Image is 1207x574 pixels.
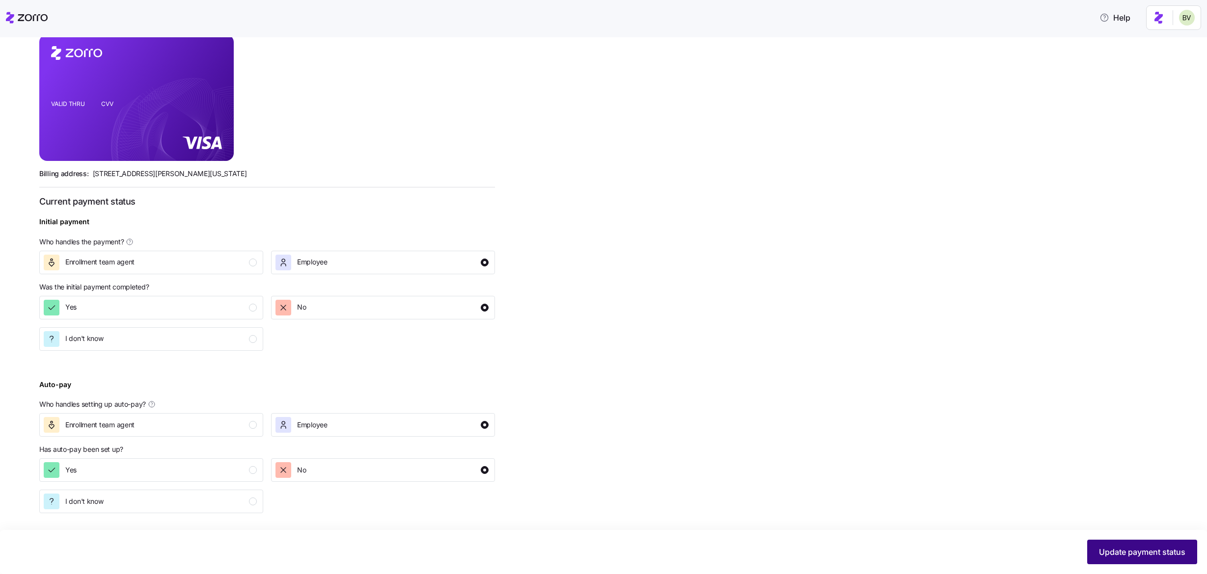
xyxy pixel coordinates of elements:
span: Who handles setting up auto-pay? [39,399,146,409]
span: Enrollment team agent [65,420,135,430]
span: No [297,302,306,312]
div: Auto-pay [39,379,71,398]
span: Help [1099,12,1130,24]
tspan: CVV [101,101,113,108]
img: 676487ef2089eb4995defdc85707b4f5 [1179,10,1195,26]
button: Help [1092,8,1138,27]
span: Has auto-pay been set up? [39,444,123,454]
div: Initial payment [39,216,89,235]
span: Billing address: [39,169,89,179]
span: Update payment status [1099,546,1185,558]
h3: Current payment status [39,195,495,208]
span: [STREET_ADDRESS][PERSON_NAME][US_STATE] [93,169,247,179]
span: Was the initial payment completed? [39,282,149,292]
tspan: VALID THRU [51,101,85,108]
span: Employee [297,420,328,430]
span: Enrollment team agent [65,257,135,267]
span: No [297,465,306,475]
span: Employee [297,257,328,267]
span: I don't know [65,496,104,506]
span: Who handles the payment? [39,237,124,247]
span: I don't know [65,334,104,343]
span: Yes [65,465,77,475]
button: Update payment status [1087,540,1197,564]
span: Yes [65,302,77,312]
